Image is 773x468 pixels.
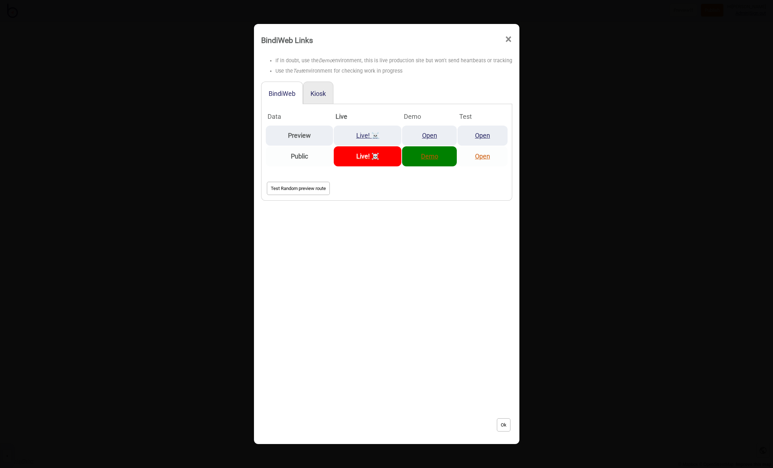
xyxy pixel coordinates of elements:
a: Open [422,132,437,139]
div: BindiWeb Links [261,33,313,48]
strong: Live [336,113,347,120]
a: Demo [421,152,438,160]
strong: Preview [288,132,311,139]
a: Live! ☠️ [356,132,379,139]
i: Test [293,68,303,74]
a: Open [475,132,490,139]
button: Ok [497,418,510,432]
button: BindiWeb [269,90,295,97]
button: Test Random preview route [267,182,330,195]
strong: Public [291,152,308,160]
a: Live! ☠️ [356,152,379,160]
th: Demo [402,108,457,125]
button: Kiosk [310,90,326,97]
th: Data [266,108,333,125]
li: If in doubt, use the environment, this is live production site but won't send heartbeats or tracking [275,56,512,66]
th: Test [458,108,507,125]
a: Open [475,152,490,160]
li: Use the environment for checking work in progress [275,66,512,77]
span: × [505,28,512,51]
i: Demo [319,58,332,64]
